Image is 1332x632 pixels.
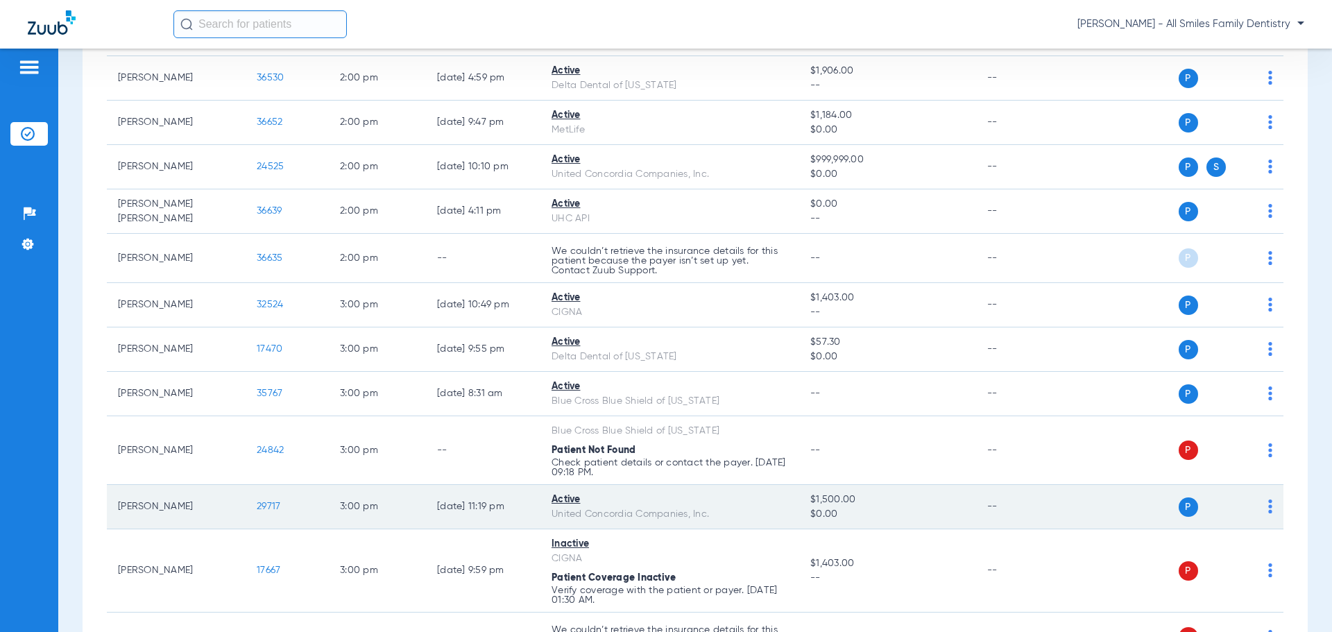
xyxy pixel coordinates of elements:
[976,485,1070,529] td: --
[329,101,426,145] td: 2:00 PM
[1268,342,1272,356] img: group-dot-blue.svg
[552,552,788,566] div: CIGNA
[257,502,280,511] span: 29717
[1268,386,1272,400] img: group-dot-blue.svg
[329,416,426,485] td: 3:00 PM
[810,556,964,571] span: $1,403.00
[552,64,788,78] div: Active
[1179,441,1198,460] span: P
[1179,69,1198,88] span: P
[180,18,193,31] img: Search Icon
[810,350,964,364] span: $0.00
[329,56,426,101] td: 2:00 PM
[1077,17,1304,31] span: [PERSON_NAME] - All Smiles Family Dentistry
[257,344,282,354] span: 17470
[810,197,964,212] span: $0.00
[810,335,964,350] span: $57.30
[426,189,540,234] td: [DATE] 4:11 PM
[810,64,964,78] span: $1,906.00
[552,291,788,305] div: Active
[1268,251,1272,265] img: group-dot-blue.svg
[1268,160,1272,173] img: group-dot-blue.svg
[257,445,284,455] span: 24842
[329,234,426,283] td: 2:00 PM
[426,283,540,327] td: [DATE] 10:49 PM
[976,234,1070,283] td: --
[552,246,788,275] p: We couldn’t retrieve the insurance details for this patient because the payer isn’t set up yet. C...
[426,416,540,485] td: --
[810,493,964,507] span: $1,500.00
[810,305,964,320] span: --
[1268,115,1272,129] img: group-dot-blue.svg
[1268,499,1272,513] img: group-dot-blue.svg
[552,424,788,438] div: Blue Cross Blue Shield of [US_STATE]
[426,485,540,529] td: [DATE] 11:19 PM
[329,485,426,529] td: 3:00 PM
[1179,497,1198,517] span: P
[810,291,964,305] span: $1,403.00
[1179,296,1198,315] span: P
[976,145,1070,189] td: --
[552,78,788,93] div: Delta Dental of [US_STATE]
[1268,563,1272,577] img: group-dot-blue.svg
[552,379,788,394] div: Active
[107,234,246,283] td: [PERSON_NAME]
[810,108,964,123] span: $1,184.00
[552,108,788,123] div: Active
[552,445,635,455] span: Patient Not Found
[552,573,676,583] span: Patient Coverage Inactive
[1179,157,1198,177] span: P
[257,117,282,127] span: 36652
[1268,443,1272,457] img: group-dot-blue.svg
[810,123,964,137] span: $0.00
[329,529,426,613] td: 3:00 PM
[810,253,821,263] span: --
[329,327,426,372] td: 3:00 PM
[976,372,1070,416] td: --
[552,153,788,167] div: Active
[257,388,282,398] span: 35767
[976,283,1070,327] td: --
[329,372,426,416] td: 3:00 PM
[426,327,540,372] td: [DATE] 9:55 PM
[1263,565,1332,632] iframe: Chat Widget
[810,78,964,93] span: --
[426,145,540,189] td: [DATE] 10:10 PM
[107,372,246,416] td: [PERSON_NAME]
[257,253,282,263] span: 36635
[552,350,788,364] div: Delta Dental of [US_STATE]
[329,189,426,234] td: 2:00 PM
[107,485,246,529] td: [PERSON_NAME]
[329,145,426,189] td: 2:00 PM
[257,300,283,309] span: 32524
[426,529,540,613] td: [DATE] 9:59 PM
[552,305,788,320] div: CIGNA
[426,372,540,416] td: [DATE] 8:31 AM
[552,167,788,182] div: United Concordia Companies, Inc.
[426,234,540,283] td: --
[1179,561,1198,581] span: P
[1179,340,1198,359] span: P
[329,283,426,327] td: 3:00 PM
[810,507,964,522] span: $0.00
[552,394,788,409] div: Blue Cross Blue Shield of [US_STATE]
[810,388,821,398] span: --
[107,145,246,189] td: [PERSON_NAME]
[1179,113,1198,133] span: P
[810,212,964,226] span: --
[552,335,788,350] div: Active
[810,571,964,586] span: --
[552,197,788,212] div: Active
[976,56,1070,101] td: --
[976,189,1070,234] td: --
[552,507,788,522] div: United Concordia Companies, Inc.
[1179,384,1198,404] span: P
[107,327,246,372] td: [PERSON_NAME]
[976,529,1070,613] td: --
[18,59,40,76] img: hamburger-icon
[1268,71,1272,85] img: group-dot-blue.svg
[552,493,788,507] div: Active
[1268,204,1272,218] img: group-dot-blue.svg
[1268,298,1272,311] img: group-dot-blue.svg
